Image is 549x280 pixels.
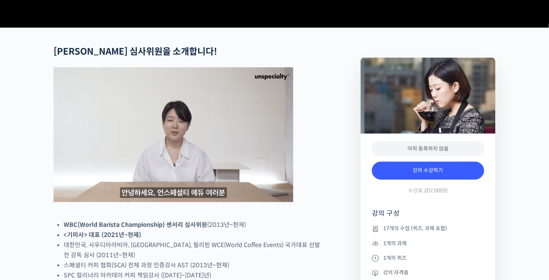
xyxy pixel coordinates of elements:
h4: 강의 구성 [372,209,484,224]
li: 17개의 수업 (퀴즈, 과제 포함) [372,224,484,233]
li: 강의 자격증 [372,268,484,277]
a: 홈 [2,218,49,237]
a: 대화 [49,218,97,237]
strong: <기미사> 대표 (2021년~현재) [64,231,141,239]
span: 홈 [24,229,28,235]
span: 설정 [116,229,125,235]
a: 설정 [97,218,144,237]
li: (2013년~현재) [64,220,321,230]
h2: ! [54,46,321,57]
li: 대한민국, 사우디아라비아, [GEOGRAPHIC_DATA], 필리핀 WCE(World Coffee Events) 국가대표 선발전 감독 심사 (2011년~현재) [64,240,321,260]
strong: WBC(World Barista Championship) 센서리 심사위원 [64,221,207,229]
li: 스페셜티 커피 협회(SCA) 전체 과정 인증강사 AST (2013년~현재) [64,260,321,270]
div: 아직 등록하지 않음 [372,141,484,156]
li: 1개의 퀴즈 [372,253,484,262]
a: 강의 수강하기 [372,162,484,180]
strong: [PERSON_NAME] 심사위원을 소개합니다 [54,46,214,57]
span: 대화 [69,229,78,235]
li: 1개의 과제 [372,239,484,248]
span: 수강료 207,000원 [408,187,448,194]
